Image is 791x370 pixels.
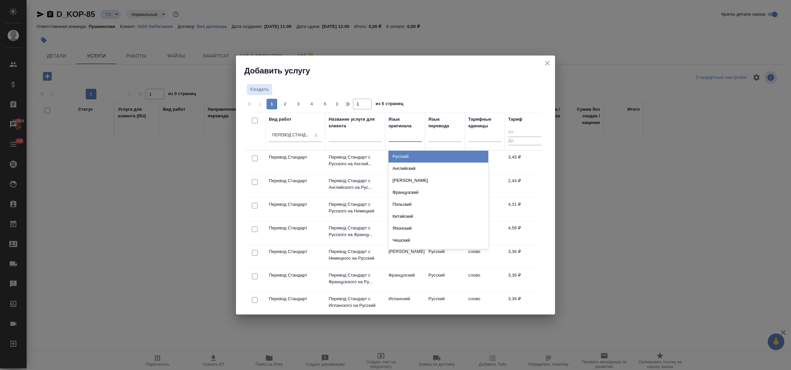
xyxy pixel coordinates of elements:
td: 3,36 ₽ [505,269,545,292]
p: Перевод Стандарт с Французского на Ру... [329,272,382,285]
p: Перевод Стандарт с Испанского на Русский [329,296,382,309]
div: Перевод Стандарт [272,133,311,138]
td: Русский [385,198,425,221]
p: Перевод Стандарт [269,178,322,184]
span: 2 [280,101,290,107]
td: Испанский [385,292,425,315]
div: Название услуги для клиента [329,116,382,129]
td: Русский [425,292,465,315]
button: close [542,58,552,68]
td: 3,45 ₽ [505,151,545,174]
div: Вид работ [269,116,291,123]
button: Создать [247,84,273,95]
div: Сербский [389,246,488,258]
p: Перевод Стандарт с Немецкого на Русский [329,248,382,262]
td: 3,36 ₽ [505,292,545,315]
span: из 5 страниц [376,100,403,109]
button: 3 [293,99,304,109]
p: Перевод Стандарт с Английского на Рус... [329,178,382,191]
td: слово [465,292,505,315]
p: Перевод Стандарт с Русского на Францу... [329,225,382,238]
input: До [508,137,541,145]
p: Перевод Стандарт [269,154,322,161]
td: 3,36 ₽ [505,245,545,268]
div: [PERSON_NAME] [389,175,488,186]
input: От [508,129,541,137]
div: Русский [389,151,488,163]
p: Перевод Стандарт с Русского на Немецкий [329,201,382,214]
span: Создать [250,86,269,93]
div: Французский [389,186,488,198]
h2: Добавить услугу [244,65,555,76]
td: Русский [385,221,425,245]
button: 5 [320,99,330,109]
button: 4 [306,99,317,109]
span: 3 [293,101,304,107]
div: Тарифные единицы [468,116,502,129]
div: Тариф [508,116,522,123]
div: Японский [389,222,488,234]
div: Язык оригинала [389,116,422,129]
span: 5 [320,101,330,107]
p: Перевод Стандарт [269,272,322,279]
td: слово [465,245,505,268]
td: [PERSON_NAME] [385,245,425,268]
td: 2,44 ₽ [505,174,545,197]
div: Язык перевода [428,116,462,129]
button: 2 [280,99,290,109]
p: Перевод Стандарт [269,248,322,255]
div: Чешский [389,234,488,246]
p: Перевод Стандарт [269,225,322,231]
td: 4,56 ₽ [505,221,545,245]
td: Русский [385,151,425,174]
td: Русский [425,269,465,292]
p: Перевод Стандарт [269,296,322,302]
div: Польский [389,198,488,210]
td: Английский [385,174,425,197]
p: Перевод Стандарт [269,201,322,208]
td: Французский [385,269,425,292]
td: Русский [425,245,465,268]
div: Китайский [389,210,488,222]
td: слово [465,269,505,292]
p: Перевод Стандарт с Русского на Англий... [329,154,382,167]
div: Английский [389,163,488,175]
span: 4 [306,101,317,107]
td: 4,31 ₽ [505,198,545,221]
